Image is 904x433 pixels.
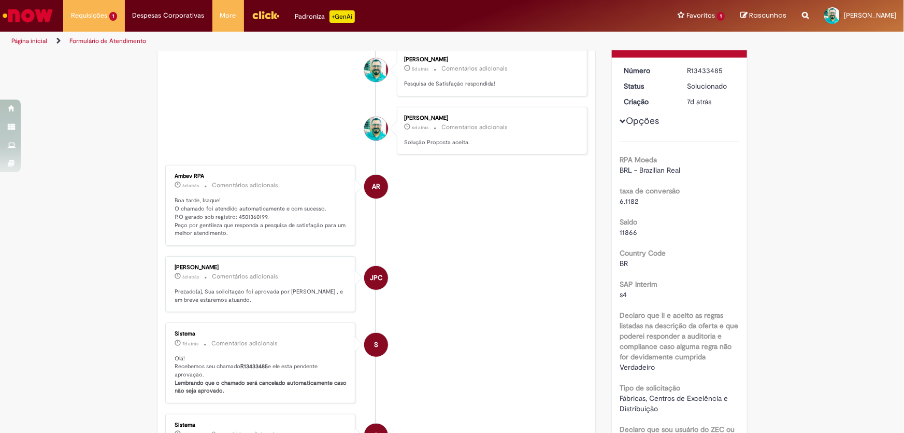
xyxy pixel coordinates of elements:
div: Isaque Da Silva Theodoro [364,58,388,82]
span: 5d atrás [412,66,428,72]
b: Country Code [620,248,666,258]
p: Boa tarde, Isaque! O chamado foi atendido automaticamente e com sucesso. P.O gerado sob registro:... [175,197,348,238]
div: Solucionado [687,81,736,91]
span: Fábricas, Centros de Excelência e Distribuição [620,394,730,413]
b: taxa de conversão [620,186,680,195]
span: AR [372,174,380,199]
div: [PERSON_NAME] [404,57,577,63]
div: System [364,333,388,357]
b: Saldo [620,217,637,227]
span: More [220,10,236,21]
span: [PERSON_NAME] [844,11,896,20]
time: 20/08/2025 16:30:00 [183,341,199,347]
span: 7d atrás [687,97,712,106]
p: Solução Proposta aceita. [404,138,577,147]
span: 6d atrás [412,124,428,131]
span: 6d atrás [183,183,199,189]
div: Ambev RPA [175,173,348,179]
div: Sistema [175,422,348,428]
span: 11866 [620,228,637,237]
span: Verdadeiro [620,362,655,372]
span: 1 [109,12,117,21]
span: s4 [620,290,627,299]
p: +GenAi [329,10,355,23]
div: Isaque Da Silva Theodoro [364,117,388,141]
span: S [374,332,378,357]
div: Sistema [175,331,348,337]
a: Formulário de Atendimento [69,37,146,45]
dt: Criação [616,96,680,107]
div: Ambev RPA [364,175,388,199]
ul: Trilhas de página [8,32,595,51]
small: Comentários adicionais [212,339,278,348]
b: Declaro que li e aceito as regras listadas na descrição da oferta e que poderei responder a audit... [620,311,738,361]
span: Despesas Corporativas [133,10,205,21]
div: [PERSON_NAME] [175,264,348,271]
span: 6d atrás [183,274,199,280]
div: R13433485 [687,65,736,76]
b: R13433485 [241,362,268,370]
p: Prezado(a), Sua solicitação foi aprovada por [PERSON_NAME] , e em breve estaremos atuando. [175,288,348,304]
p: Pesquisa de Satisfação respondida! [404,80,577,88]
time: 23/08/2025 07:58:03 [412,66,428,72]
span: BR [620,259,628,268]
b: Tipo de solicitação [620,383,680,393]
a: Rascunhos [740,11,786,21]
span: Rascunhos [749,10,786,20]
b: Lembrando que o chamado será cancelado automaticamente caso não seja aprovado. [175,379,349,395]
a: Página inicial [11,37,47,45]
small: Comentários adicionais [441,123,508,132]
div: Juliana Parizotto Coelho [364,266,388,290]
b: RPA Moeda [620,155,657,164]
span: BRL - Brazilian Real [620,165,680,175]
time: 20/08/2025 16:29:48 [687,97,712,106]
dt: Status [616,81,680,91]
time: 21/08/2025 14:36:20 [183,183,199,189]
span: Requisições [71,10,107,21]
span: JPC [370,266,383,290]
small: Comentários adicionais [212,272,279,281]
dt: Número [616,65,680,76]
span: Favoritos [686,10,715,21]
span: 7d atrás [183,341,199,347]
time: 21/08/2025 14:31:46 [183,274,199,280]
img: click_logo_yellow_360x200.png [252,7,280,23]
b: SAP Interim [620,280,657,289]
span: 6.1182 [620,197,638,206]
img: ServiceNow [1,5,54,26]
p: Olá! Recebemos seu chamado e ele esta pendente aprovação. [175,355,348,396]
small: Comentários adicionais [441,64,508,73]
small: Comentários adicionais [212,181,279,190]
span: 1 [717,12,725,21]
div: [PERSON_NAME] [404,115,577,121]
time: 21/08/2025 16:09:00 [412,124,428,131]
div: 20/08/2025 16:29:48 [687,96,736,107]
div: Padroniza [295,10,355,23]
